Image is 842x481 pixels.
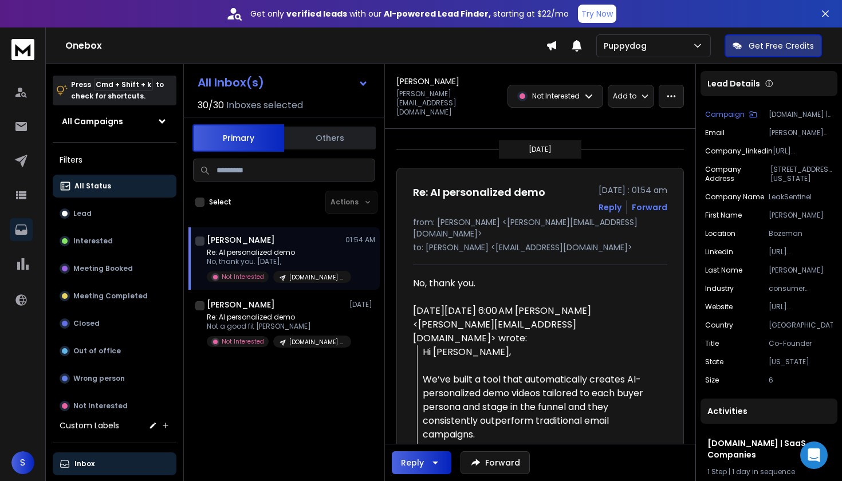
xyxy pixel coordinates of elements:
p: Campaign [705,110,745,119]
div: Reply [401,457,424,468]
div: We’ve built a tool that automatically creates AI-personalized demo videos tailored to each buyer ... [423,373,658,441]
p: website [705,302,733,312]
button: Campaign [705,110,757,119]
button: All Campaigns [53,110,176,133]
p: [PERSON_NAME][EMAIL_ADDRESS][DOMAIN_NAME] [769,128,833,137]
div: Hi [PERSON_NAME], [423,345,658,359]
p: Meeting Booked [73,264,133,273]
p: Last Name [705,266,742,275]
p: Company Name [705,192,764,202]
p: 01:54 AM [345,235,375,245]
p: Press to check for shortcuts. [71,79,164,102]
p: Email [705,128,725,137]
h1: All Campaigns [62,116,123,127]
p: [DATE] [349,300,375,309]
h1: [PERSON_NAME] [396,76,459,87]
button: Forward [461,451,530,474]
p: Co-Founder [769,339,833,348]
button: S [11,451,34,474]
button: Primary [192,124,284,152]
div: Forward [632,202,667,213]
button: Lead [53,202,176,225]
p: Inbox [74,459,95,468]
p: No, thank you. [DATE], [207,257,344,266]
p: LeakSentinel [769,192,833,202]
strong: AI-powered Lead Finder, [384,8,491,19]
span: Cmd + Shift + k [94,78,153,91]
p: Add to [613,92,636,101]
button: Interested [53,230,176,253]
h3: Inboxes selected [226,98,303,112]
button: Others [284,125,376,151]
button: All Inbox(s) [188,71,377,94]
div: Open Intercom Messenger [800,441,828,469]
p: company_linkedin [705,147,773,156]
p: Not Interested [532,92,580,101]
p: Out of office [73,346,121,356]
button: Meeting Completed [53,285,176,307]
div: [DATE][DATE] 6:00 AM [PERSON_NAME] <[PERSON_NAME][EMAIL_ADDRESS][DOMAIN_NAME]> wrote: [413,304,658,345]
p: consumer electronics [769,284,833,293]
p: All Status [74,182,111,191]
p: Get only with our starting at $22/mo [250,8,569,19]
p: Not Interested [222,337,264,346]
button: Wrong person [53,367,176,390]
p: title [705,339,719,348]
p: [DATE] [529,145,552,154]
div: | [707,467,831,476]
p: Puppydog [604,40,651,52]
p: [PERSON_NAME] [769,211,833,220]
p: to: [PERSON_NAME] <[EMAIL_ADDRESS][DOMAIN_NAME]> [413,242,667,253]
p: Size [705,376,719,385]
p: Meeting Completed [73,291,148,301]
span: 1 Step [707,467,727,476]
button: Closed [53,312,176,335]
img: logo [11,39,34,60]
label: Select [209,198,231,207]
p: Lead Details [707,78,760,89]
p: Not Interested [222,273,264,281]
p: from: [PERSON_NAME] <[PERSON_NAME][EMAIL_ADDRESS][DOMAIN_NAME]> [413,216,667,239]
strong: verified leads [286,8,347,19]
button: Reply [599,202,621,213]
button: Not Interested [53,395,176,417]
p: [DOMAIN_NAME] | SaaS Companies [289,338,344,346]
button: Out of office [53,340,176,362]
p: location [705,229,735,238]
p: [PERSON_NAME][EMAIL_ADDRESS][DOMAIN_NAME] [396,89,501,117]
h1: Onebox [65,39,546,53]
h1: [DOMAIN_NAME] | SaaS Companies [707,437,831,460]
div: No, thank you. [413,277,658,290]
p: Interested [73,236,113,246]
p: 6 [769,376,833,385]
p: [URL][DOMAIN_NAME] [769,302,833,312]
p: First Name [705,211,742,220]
p: Not a good fit [PERSON_NAME] [207,322,344,331]
h1: All Inbox(s) [198,77,264,88]
h3: Filters [53,152,176,168]
p: Lead [73,209,92,218]
p: [STREET_ADDRESS][US_STATE] [770,165,833,183]
p: Re: AI personalized demo [207,313,344,322]
p: [DATE] : 01:54 am [599,184,667,196]
h1: [PERSON_NAME] [207,299,275,310]
div: Activities [701,399,837,424]
p: [PERSON_NAME] [769,266,833,275]
p: Bozeman [769,229,833,238]
span: 1 day in sequence [732,467,795,476]
button: Meeting Booked [53,257,176,280]
p: [URL][DOMAIN_NAME] [773,147,833,156]
p: [DOMAIN_NAME] | SaaS Companies [289,273,344,282]
p: Not Interested [73,401,128,411]
p: Re: AI personalized demo [207,248,344,257]
p: Company Address [705,165,770,183]
p: Try Now [581,8,613,19]
button: Reply [392,451,451,474]
p: Closed [73,319,100,328]
p: linkedin [705,247,733,257]
p: Wrong person [73,374,125,383]
button: Try Now [578,5,616,23]
p: [GEOGRAPHIC_DATA] [769,321,833,330]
